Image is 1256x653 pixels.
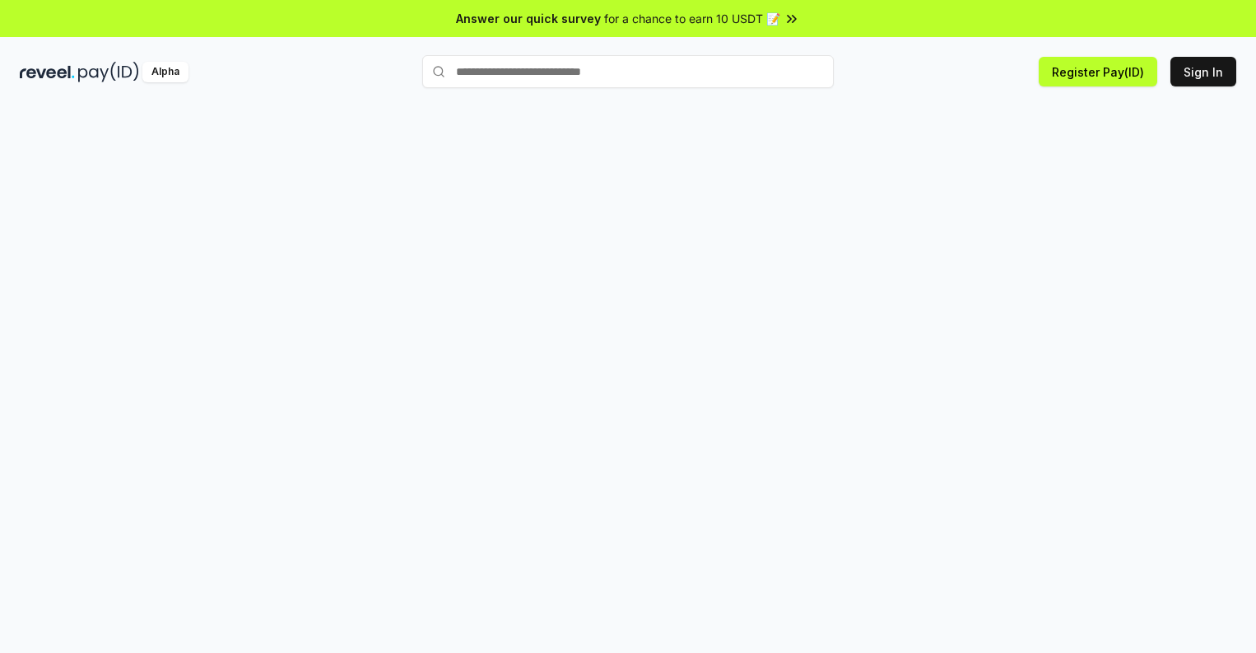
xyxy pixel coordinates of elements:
[604,10,780,27] span: for a chance to earn 10 USDT 📝
[20,62,75,82] img: reveel_dark
[78,62,139,82] img: pay_id
[1170,57,1236,86] button: Sign In
[142,62,188,82] div: Alpha
[456,10,601,27] span: Answer our quick survey
[1039,57,1157,86] button: Register Pay(ID)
